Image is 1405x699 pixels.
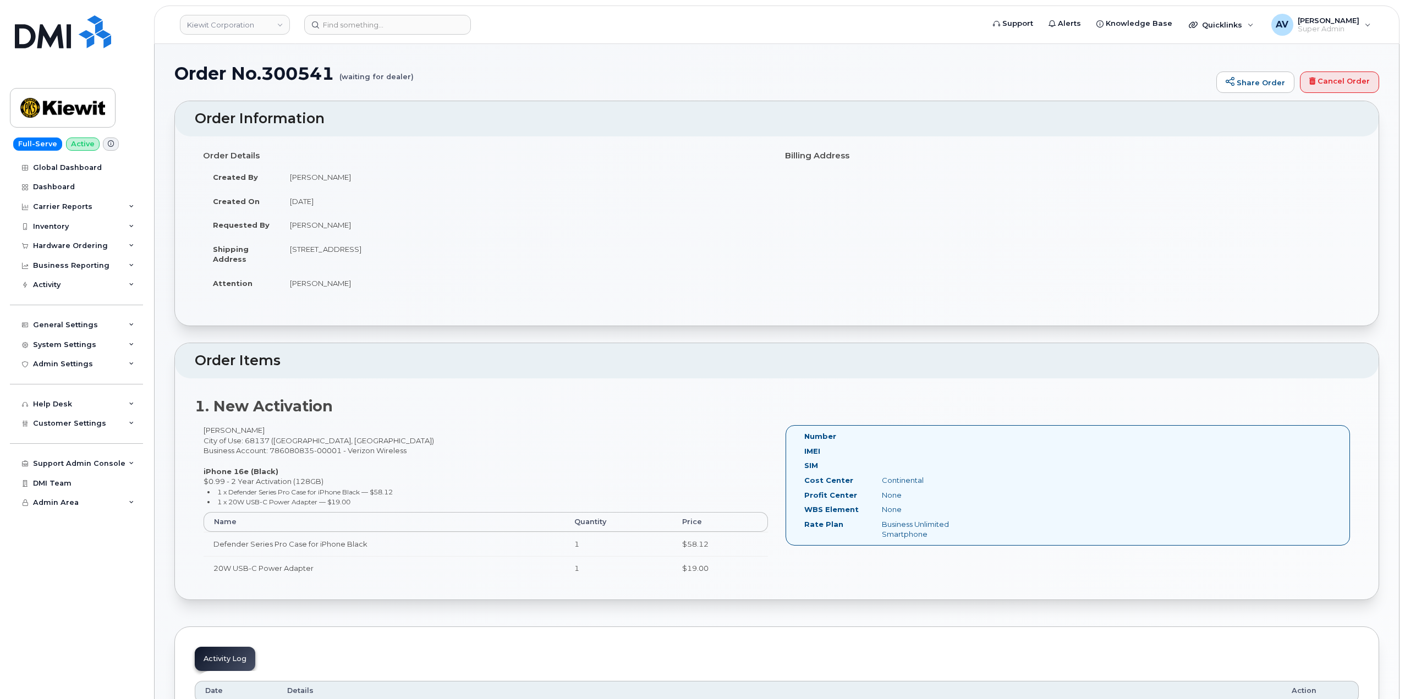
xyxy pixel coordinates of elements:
td: [PERSON_NAME] [280,213,769,237]
label: SIM [804,460,818,471]
small: 1 x 20W USB-C Power Adapter — $19.00 [217,498,350,506]
td: 1 [564,532,672,556]
td: $58.12 [672,532,768,556]
span: Details [287,686,314,696]
td: [STREET_ADDRESS] [280,237,769,271]
th: Name [204,512,564,532]
strong: 1. New Activation [195,397,333,415]
iframe: Messenger Launcher [1357,651,1397,691]
div: None [874,490,983,500]
h2: Order Information [195,111,1359,126]
th: Quantity [564,512,672,532]
strong: Created By [213,173,258,181]
strong: Shipping Address [213,245,249,264]
h1: Order No.300541 [174,64,1211,83]
label: IMEI [804,446,820,456]
label: WBS Element [804,504,859,515]
div: [PERSON_NAME] City of Use: 68137 ([GEOGRAPHIC_DATA], [GEOGRAPHIC_DATA]) Business Account: 7860808... [195,425,777,590]
td: [PERSON_NAME] [280,165,769,189]
td: 1 [564,556,672,580]
strong: Created On [213,197,260,206]
small: 1 x Defender Series Pro Case for iPhone Black — $58.12 [217,488,393,496]
div: Continental [874,475,983,486]
strong: Attention [213,279,253,288]
td: $19.00 [672,556,768,580]
td: [DATE] [280,189,769,213]
a: Share Order [1216,71,1294,93]
th: Price [672,512,768,532]
td: 20W USB-C Power Adapter [204,556,564,580]
td: Defender Series Pro Case for iPhone Black [204,532,564,556]
label: Cost Center [804,475,853,486]
div: None [874,504,983,515]
strong: Requested By [213,221,270,229]
label: Number [804,431,836,442]
a: Cancel Order [1300,71,1379,93]
label: Profit Center [804,490,857,500]
h2: Order Items [195,353,1359,368]
h4: Order Details [203,151,769,161]
div: Business Unlimited Smartphone [874,519,983,540]
label: Rate Plan [804,519,843,530]
td: [PERSON_NAME] [280,271,769,295]
small: (waiting for dealer) [339,64,414,81]
h4: Billing Address [785,151,1351,161]
strong: iPhone 16e (Black) [204,467,278,476]
span: Date [205,686,223,696]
